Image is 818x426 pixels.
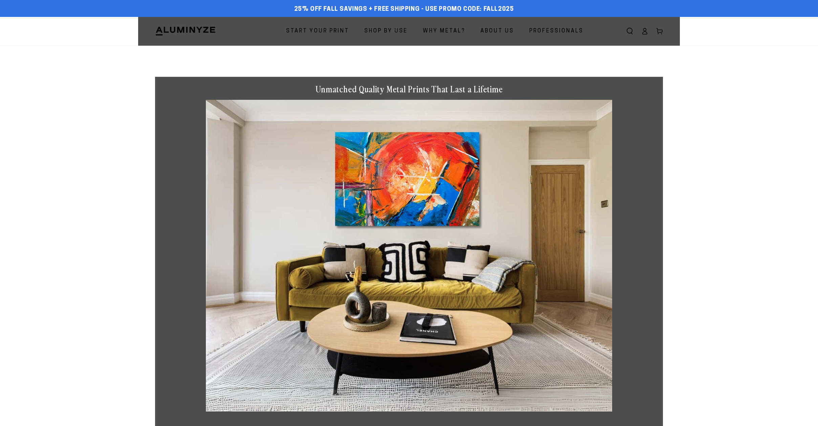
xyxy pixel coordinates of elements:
a: Shop By Use [359,22,413,40]
span: Shop By Use [364,26,408,36]
span: 25% off FALL Savings + Free Shipping - Use Promo Code: FALL2025 [294,6,514,13]
h1: Unmatched Quality Metal Prints That Last a Lifetime [206,84,612,95]
span: Start Your Print [286,26,349,36]
span: Professionals [529,26,583,36]
a: Professionals [524,22,588,40]
a: Why Metal? [418,22,470,40]
span: Why Metal? [423,26,465,36]
summary: Search our site [622,24,637,39]
h1: Metal Prints [155,46,663,63]
a: About Us [475,22,519,40]
img: Aluminyze [155,26,216,36]
span: About Us [480,26,514,36]
a: Start Your Print [281,22,354,40]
